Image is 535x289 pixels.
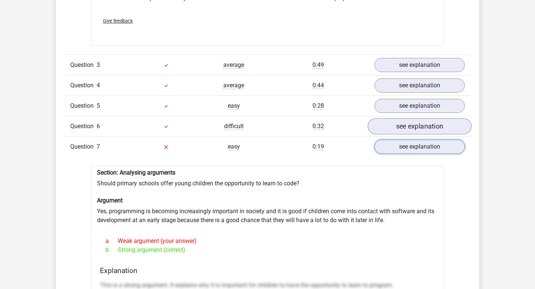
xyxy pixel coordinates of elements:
span: 0:19 [312,143,324,150]
span: 0:44 [312,82,324,89]
h6: Argument [97,197,438,204]
a: see explanation [374,78,465,92]
span: Question [70,142,97,151]
span: Question [70,122,97,131]
a: see explanation [374,99,465,113]
div: Weak argument (your answer) [100,237,435,246]
span: 0:28 [312,102,324,110]
a: see explanation [368,118,471,134]
span: Give feedback [103,18,133,24]
div: Strong argument (correct) [100,246,435,254]
span: average [223,61,244,69]
span: 6 [97,123,100,130]
span: easy [228,102,240,110]
h4: Explanation [100,266,435,275]
span: Question [70,61,97,69]
span: Question [70,81,97,90]
span: 5 [97,102,100,109]
span: 4 [97,82,100,89]
span: average [223,82,244,89]
span: Question [70,101,97,110]
h6: Section: Analysing arguments [97,169,438,176]
span: difficult [224,123,244,130]
span: 0:49 [312,61,324,69]
a: see explanation [374,58,465,72]
span: 0:32 [312,123,324,130]
span: 7 [97,143,100,150]
span: easy [228,143,240,150]
span: 3 [97,61,100,68]
span: a [106,237,118,246]
span: b [106,246,118,254]
a: see explanation [374,140,465,154]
